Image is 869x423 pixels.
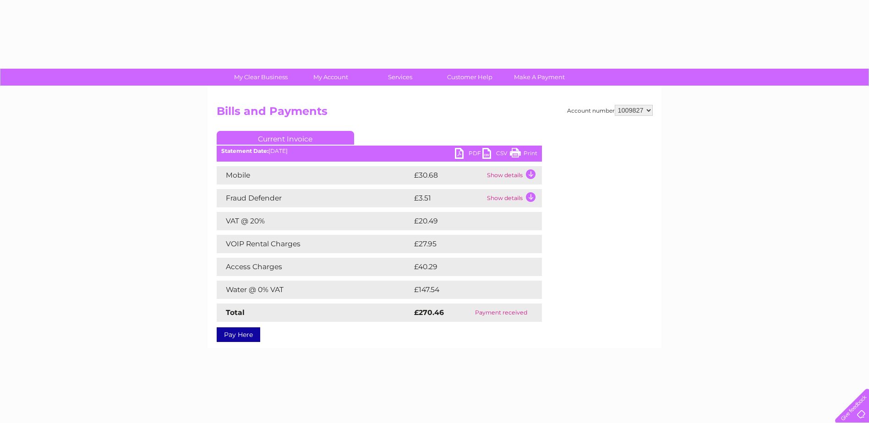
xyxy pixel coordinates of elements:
td: £30.68 [412,166,485,184]
td: £20.49 [412,212,524,230]
div: Account number [567,105,653,116]
strong: Total [226,308,245,317]
td: £27.95 [412,235,523,253]
h2: Bills and Payments [217,105,653,122]
a: My Account [293,69,368,86]
td: £147.54 [412,281,525,299]
a: Current Invoice [217,131,354,145]
div: [DATE] [217,148,542,154]
td: £40.29 [412,258,524,276]
a: Pay Here [217,327,260,342]
td: £3.51 [412,189,485,207]
td: Show details [485,166,542,184]
td: VAT @ 20% [217,212,412,230]
strong: £270.46 [414,308,444,317]
td: Water @ 0% VAT [217,281,412,299]
td: Access Charges [217,258,412,276]
td: Mobile [217,166,412,184]
a: My Clear Business [223,69,299,86]
td: VOIP Rental Charges [217,235,412,253]
a: Make A Payment [502,69,577,86]
td: Payment received [461,304,542,322]
td: Fraud Defender [217,189,412,207]
a: CSV [482,148,510,161]
a: Customer Help [432,69,508,86]
b: Statement Date: [221,147,268,154]
a: PDF [455,148,482,161]
td: Show details [485,189,542,207]
a: Services [362,69,438,86]
a: Print [510,148,537,161]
